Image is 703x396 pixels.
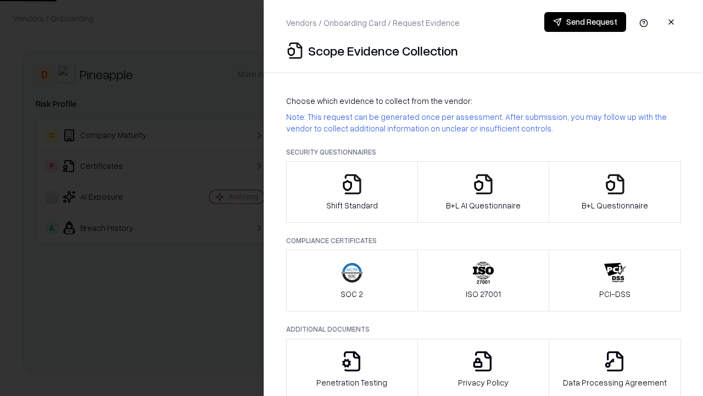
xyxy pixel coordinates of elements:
button: Shift Standard [286,161,418,223]
p: SOC 2 [341,288,363,300]
button: ISO 27001 [417,250,550,311]
p: Vendors / Onboarding Card / Request Evidence [286,17,460,29]
button: B+L Questionnaire [549,161,681,223]
p: Shift Standard [326,200,378,211]
p: Note: This request can be generated once per assessment. After submission, you may follow up with... [286,111,681,134]
button: SOC 2 [286,250,418,311]
p: Additional Documents [286,324,681,334]
button: Send Request [544,12,626,32]
p: Privacy Policy [458,377,509,388]
p: Scope Evidence Collection [308,42,458,59]
button: B+L AI Questionnaire [417,161,550,223]
button: PCI-DSS [549,250,681,311]
p: PCI-DSS [599,288,631,300]
p: Compliance Certificates [286,236,681,245]
p: ISO 27001 [466,288,501,300]
p: B+L AI Questionnaire [446,200,521,211]
p: Penetration Testing [316,377,387,388]
p: B+L Questionnaire [582,200,648,211]
p: Data Processing Agreement [563,377,667,388]
p: Choose which evidence to collect from the vendor: [286,95,681,107]
p: Security Questionnaires [286,147,681,157]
